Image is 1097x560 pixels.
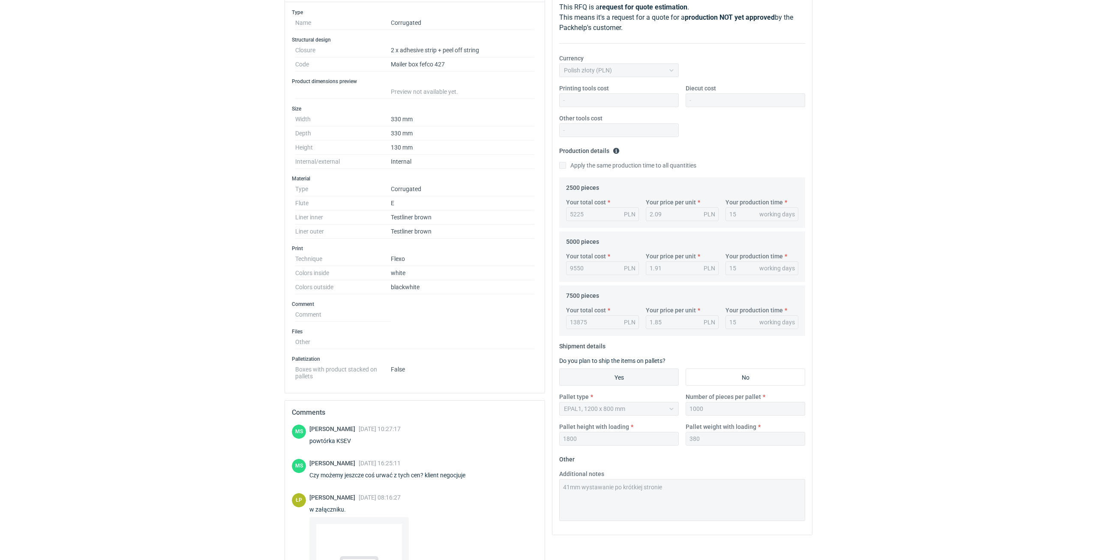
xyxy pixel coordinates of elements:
label: Your total cost [566,252,606,261]
div: working days [759,264,795,273]
h3: Print [292,245,538,252]
h2: Comments [292,407,538,418]
span: [PERSON_NAME] [309,460,359,467]
dd: Corrugated [391,182,534,196]
div: PLN [704,210,715,219]
dt: Name [295,16,391,30]
label: Your total cost [566,306,606,314]
div: PLN [624,210,635,219]
dt: Technique [295,252,391,266]
h3: Comment [292,301,538,308]
div: Maciej Sikora [292,425,306,439]
figcaption: MS [292,459,306,473]
strong: request for quote estimation [599,3,687,11]
dd: Mailer box fefco 427 [391,57,534,72]
span: [PERSON_NAME] [309,494,359,501]
strong: production NOT yet approved [685,13,775,21]
label: Diecut cost [686,84,716,93]
dd: 330 mm [391,126,534,141]
dt: Depth [295,126,391,141]
legend: Shipment details [559,339,605,350]
legend: Other [559,452,575,463]
dd: Flexo [391,252,534,266]
div: PLN [624,318,635,326]
dt: Internal/external [295,155,391,169]
dt: Width [295,112,391,126]
label: Printing tools cost [559,84,609,93]
dt: Comment [295,308,391,322]
dd: Testliner brown [391,225,534,239]
div: Czy możemy jeszcze coś urwać z tych cen? klient negocjuje [309,471,476,479]
div: working days [759,210,795,219]
figcaption: MS [292,425,306,439]
legend: 5000 pieces [566,235,599,245]
label: Other tools cost [559,114,602,123]
label: Your price per unit [646,306,696,314]
dd: E [391,196,534,210]
div: Łukasz Postawa [292,493,306,507]
dd: black white [391,280,534,294]
dt: Liner outer [295,225,391,239]
textarea: 41mm wystawanie po krótkiej stronie [559,479,805,521]
dd: white [391,266,534,280]
span: [DATE] 10:27:17 [359,425,401,432]
dt: Flute [295,196,391,210]
dd: 2 x adhesive strip + peel off string [391,43,534,57]
dt: Height [295,141,391,155]
label: Additional notes [559,470,604,478]
dt: Closure [295,43,391,57]
p: This RFQ is a . This means it's a request for a quote for a by the Packhelp's customer. [559,2,805,33]
dt: Type [295,182,391,196]
label: Your total cost [566,198,606,207]
div: working days [759,318,795,326]
span: [DATE] 08:16:27 [359,494,401,501]
div: powtórka KSEV [309,437,401,445]
span: [PERSON_NAME] [309,425,359,432]
dd: 130 mm [391,141,534,155]
label: Number of pieces per pallet [686,392,761,401]
div: Maciej Sikora [292,459,306,473]
label: Your production time [725,198,783,207]
h3: Size [292,105,538,112]
label: Apply the same production time to all quantities [559,161,696,170]
figcaption: ŁP [292,493,306,507]
label: Pallet type [559,392,589,401]
h3: Material [292,175,538,182]
h3: Product dimensions preview [292,78,538,85]
dd: 330 mm [391,112,534,126]
span: [DATE] 16:25:11 [359,460,401,467]
label: Pallet height with loading [559,422,629,431]
dt: Colors outside [295,280,391,294]
div: PLN [704,318,715,326]
dt: Code [295,57,391,72]
dd: False [391,362,534,380]
span: Preview not available yet. [391,88,458,95]
label: Your price per unit [646,252,696,261]
label: Pallet weight with loading [686,422,756,431]
dt: Other [295,335,391,349]
dd: Testliner brown [391,210,534,225]
div: PLN [624,264,635,273]
dt: Liner inner [295,210,391,225]
h3: Structural design [292,36,538,43]
dd: Corrugated [391,16,534,30]
div: PLN [704,264,715,273]
legend: 7500 pieces [566,289,599,299]
h3: Files [292,328,538,335]
label: Your production time [725,252,783,261]
label: Your production time [725,306,783,314]
label: Currency [559,54,584,63]
h3: Type [292,9,538,16]
h3: Palletization [292,356,538,362]
label: Your price per unit [646,198,696,207]
dt: Boxes with product stacked on pallets [295,362,391,380]
dt: Colors inside [295,266,391,280]
dd: Internal [391,155,534,169]
label: Do you plan to ship the items on pallets? [559,357,665,364]
legend: Production details [559,144,620,154]
div: w załączniku. [309,505,409,514]
legend: 2500 pieces [566,181,599,191]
